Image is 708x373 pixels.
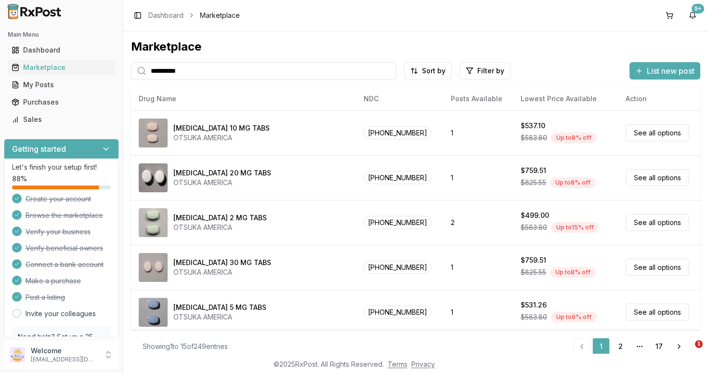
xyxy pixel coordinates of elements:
[521,300,547,310] div: $531.26
[8,59,115,76] a: Marketplace
[626,124,689,141] a: See all options
[411,360,435,368] a: Privacy
[669,338,689,355] a: Go to next page
[12,63,111,72] div: Marketplace
[8,76,115,93] a: My Posts
[12,115,111,124] div: Sales
[18,332,105,361] p: Need help? Set up a 25 minute call with our team to set up.
[629,67,700,77] a: List new post
[143,342,228,351] div: Showing 1 to 15 of 249 entries
[404,62,452,80] button: Sort by
[513,87,618,110] th: Lowest Price Available
[477,66,504,76] span: Filter by
[12,45,111,55] div: Dashboard
[4,42,119,58] button: Dashboard
[26,227,91,237] span: Verify your business
[173,213,267,223] div: [MEDICAL_DATA] 2 MG TABS
[173,133,270,143] div: OTSUKA AMERICA
[550,267,596,278] div: Up to 8 % off
[10,347,25,362] img: User avatar
[626,304,689,320] a: See all options
[443,200,513,245] td: 2
[521,211,549,220] div: $499.00
[173,168,271,178] div: [MEDICAL_DATA] 20 MG TABS
[618,87,700,110] th: Action
[173,178,271,187] div: OTSUKA AMERICA
[200,11,240,20] span: Marketplace
[4,60,119,75] button: Marketplace
[550,177,596,188] div: Up to 8 % off
[4,112,119,127] button: Sales
[4,4,66,19] img: RxPost Logo
[521,223,547,232] span: $583.80
[26,276,81,286] span: Make a purchase
[692,4,704,13] div: 9+
[173,123,270,133] div: [MEDICAL_DATA] 10 MG TABS
[139,298,168,327] img: Abilify 5 MG TABS
[364,171,432,184] span: [PHONE_NUMBER]
[521,255,546,265] div: $759.51
[148,11,184,20] a: Dashboard
[443,290,513,334] td: 1
[8,41,115,59] a: Dashboard
[12,80,111,90] div: My Posts
[364,306,432,319] span: [PHONE_NUMBER]
[443,87,513,110] th: Posts Available
[685,8,700,23] button: 9+
[173,312,266,322] div: OTSUKA AMERICA
[8,93,115,111] a: Purchases
[521,267,546,277] span: $825.55
[388,360,407,368] a: Terms
[521,178,546,187] span: $825.55
[4,77,119,93] button: My Posts
[364,261,432,274] span: [PHONE_NUMBER]
[26,309,96,319] a: Invite your colleagues
[31,346,98,356] p: Welcome
[521,166,546,175] div: $759.51
[26,194,91,204] span: Create your account
[173,223,267,232] div: OTSUKA AMERICA
[573,338,689,355] nav: pagination
[12,162,111,172] p: Let's finish your setup first!
[521,312,547,322] span: $583.80
[629,62,700,80] button: List new post
[148,11,240,20] nav: breadcrumb
[173,258,271,267] div: [MEDICAL_DATA] 30 MG TABS
[8,31,115,39] h2: Main Menu
[139,163,168,192] img: Abilify 20 MG TABS
[521,133,547,143] span: $583.80
[551,133,597,143] div: Up to 8 % off
[139,119,168,147] img: Abilify 10 MG TABS
[173,303,266,312] div: [MEDICAL_DATA] 5 MG TABS
[612,338,629,355] a: 2
[422,66,446,76] span: Sort by
[443,245,513,290] td: 1
[551,222,599,233] div: Up to 15 % off
[131,87,356,110] th: Drug Name
[12,143,66,155] h3: Getting started
[459,62,511,80] button: Filter by
[364,216,432,229] span: [PHONE_NUMBER]
[356,87,443,110] th: NDC
[443,155,513,200] td: 1
[626,259,689,276] a: See all options
[26,293,65,302] span: Post a listing
[12,97,111,107] div: Purchases
[4,94,119,110] button: Purchases
[12,174,27,184] span: 88 %
[26,260,104,269] span: Connect a bank account
[364,126,432,139] span: [PHONE_NUMBER]
[31,356,98,363] p: [EMAIL_ADDRESS][DOMAIN_NAME]
[695,340,703,348] span: 1
[8,111,115,128] a: Sales
[626,214,689,231] a: See all options
[26,211,103,220] span: Browse the marketplace
[647,65,695,77] span: List new post
[626,169,689,186] a: See all options
[551,312,597,322] div: Up to 9 % off
[675,340,698,363] iframe: Intercom live chat
[139,208,168,237] img: Abilify 2 MG TABS
[131,39,700,54] div: Marketplace
[26,243,103,253] span: Verify beneficial owners
[650,338,668,355] a: 17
